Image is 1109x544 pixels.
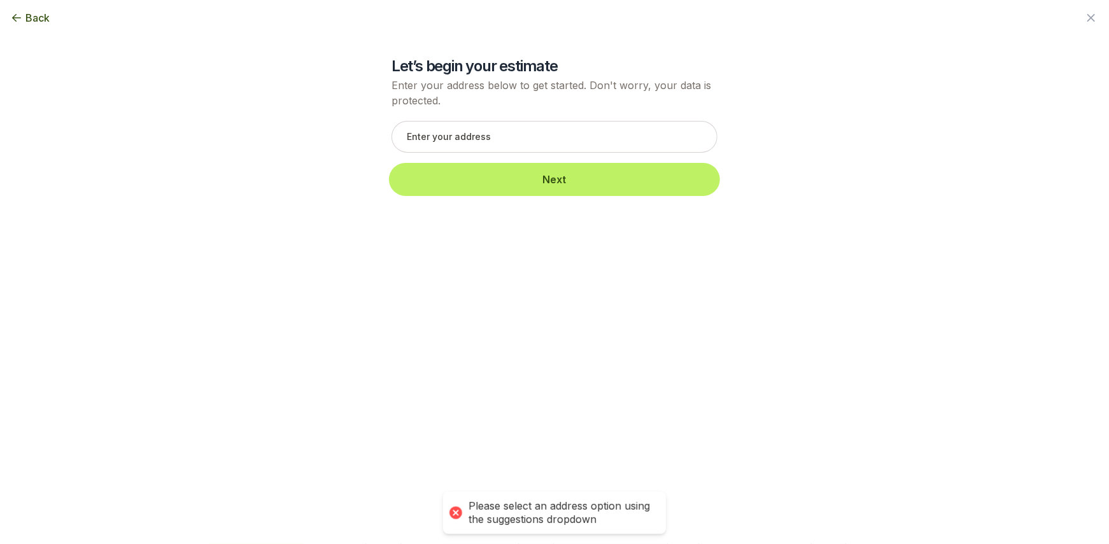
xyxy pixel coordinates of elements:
[469,499,653,526] div: Please select an address option using the suggestions dropdown
[25,10,50,25] span: Back
[392,121,717,153] input: Enter your address
[10,10,50,25] button: Back
[392,78,717,108] p: Enter your address below to get started. Don't worry, your data is protected.
[392,56,717,76] h2: Let’s begin your estimate
[392,165,717,193] button: Next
